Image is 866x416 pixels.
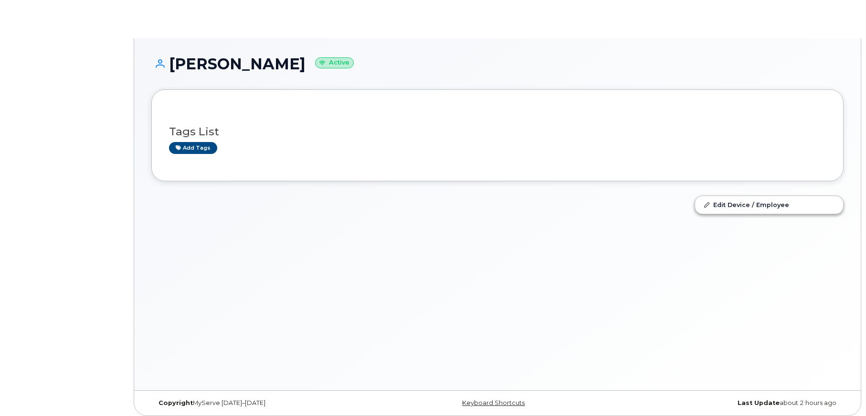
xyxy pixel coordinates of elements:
div: about 2 hours ago [613,399,844,407]
h1: [PERSON_NAME] [151,55,844,72]
small: Active [315,57,354,68]
a: Add tags [169,142,217,154]
strong: Copyright [158,399,193,406]
div: MyServe [DATE]–[DATE] [151,399,382,407]
h3: Tags List [169,126,826,138]
a: Edit Device / Employee [695,196,843,213]
strong: Last Update [738,399,780,406]
a: Keyboard Shortcuts [462,399,525,406]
